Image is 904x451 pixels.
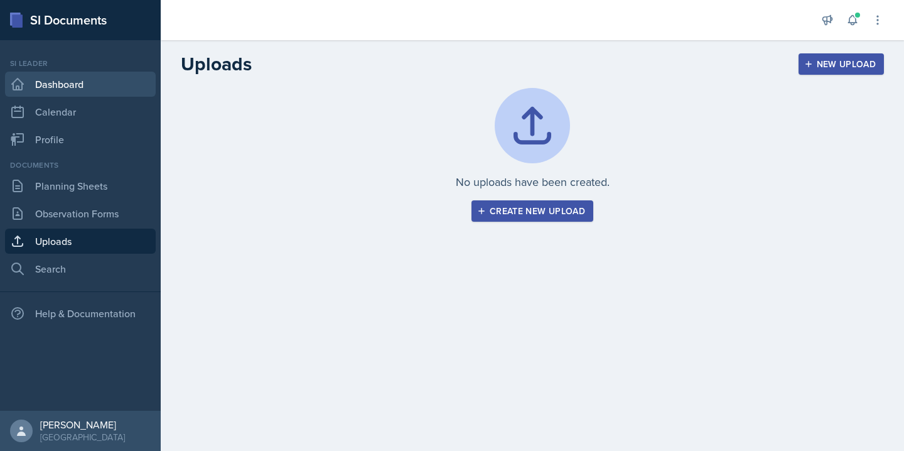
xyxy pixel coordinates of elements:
[40,431,125,443] div: [GEOGRAPHIC_DATA]
[5,256,156,281] a: Search
[5,301,156,326] div: Help & Documentation
[5,160,156,171] div: Documents
[480,206,585,216] div: Create new upload
[799,53,885,75] button: New Upload
[5,201,156,226] a: Observation Forms
[807,59,876,69] div: New Upload
[5,229,156,254] a: Uploads
[471,200,593,222] button: Create new upload
[5,127,156,152] a: Profile
[181,53,252,75] h2: Uploads
[40,418,125,431] div: [PERSON_NAME]
[5,99,156,124] a: Calendar
[5,72,156,97] a: Dashboard
[5,173,156,198] a: Planning Sheets
[456,173,610,190] p: No uploads have been created.
[5,58,156,69] div: Si leader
